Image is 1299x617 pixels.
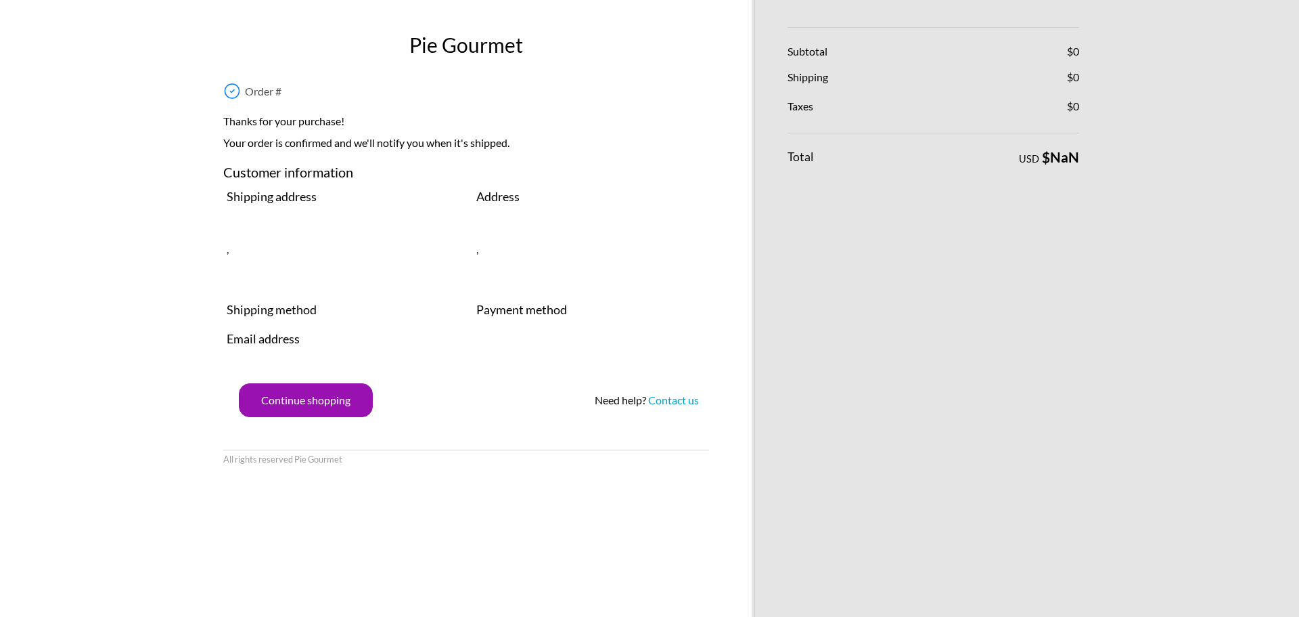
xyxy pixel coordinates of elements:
[595,392,699,408] div: Need help?
[476,301,706,319] h4: Payment method
[227,188,456,206] h4: Shipping address
[223,135,709,156] p: Your order is confirmed and we'll notify you when it's shipped.
[476,188,706,206] h4: Address
[227,330,456,348] h4: Email address
[223,453,342,466] li: All rights reserved Pie Gourmet
[227,301,456,319] h4: Shipping method
[476,242,478,255] span: ,
[239,383,373,417] button: Continue shopping
[220,30,712,60] h1: Pie Gourmet
[223,113,709,135] h2: Thanks for your purchase!
[245,85,281,98] span: Order #
[227,242,229,255] span: ,
[223,162,709,188] h3: Customer information
[648,393,699,406] a: Contact us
